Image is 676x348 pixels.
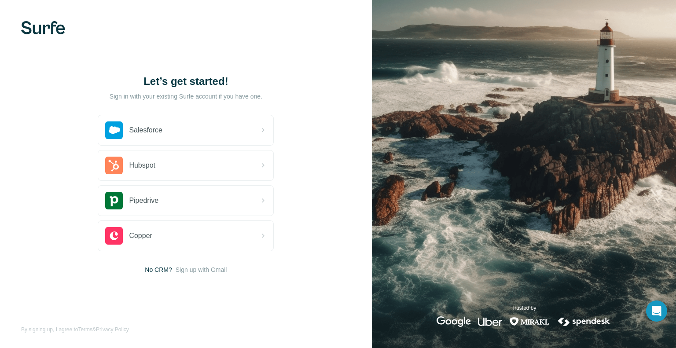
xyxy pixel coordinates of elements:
img: google's logo [437,316,471,327]
span: Pipedrive [129,195,158,206]
p: Trusted by [511,304,536,312]
img: uber's logo [478,316,502,327]
span: Salesforce [129,125,162,136]
img: mirakl's logo [509,316,550,327]
p: Sign in with your existing Surfe account if you have one. [110,92,262,101]
span: By signing up, I agree to & [21,326,129,333]
img: spendesk's logo [557,316,611,327]
span: Copper [129,231,152,241]
img: salesforce's logo [105,121,123,139]
a: Terms [78,326,92,333]
img: Surfe's logo [21,21,65,34]
h1: Let’s get started! [98,74,274,88]
button: Sign up with Gmail [176,265,227,274]
img: pipedrive's logo [105,192,123,209]
img: copper's logo [105,227,123,245]
div: Open Intercom Messenger [646,300,667,322]
span: No CRM? [145,265,172,274]
a: Privacy Policy [96,326,129,333]
span: Hubspot [129,160,155,171]
img: hubspot's logo [105,157,123,174]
